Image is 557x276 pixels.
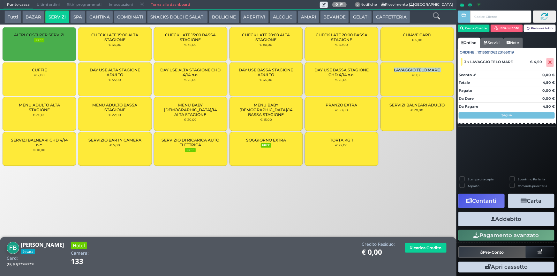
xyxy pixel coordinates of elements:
[240,11,269,23] button: APERITIVI
[459,104,478,109] strong: Da Pagare
[33,113,46,117] small: € 30,00
[335,143,348,147] small: € 22,00
[14,33,64,37] span: ALTRI COSTI PER SERVIZI
[270,11,297,23] button: ALCOLICI
[468,184,479,188] label: Asporto
[480,38,503,48] a: Servizi
[159,103,222,117] span: MENU BABY [DEMOGRAPHIC_DATA]/14 ALTA STAGIONE
[458,230,554,241] button: Pagamento avanzato
[470,11,531,23] input: Codice Cliente
[458,194,505,208] button: Contanti
[518,177,546,181] label: Scontrino Parlante
[21,249,35,254] span: In casa
[458,25,490,32] button: Cerca Cliente
[529,60,545,64] div: € 4,50
[403,33,431,37] span: CHIAVE CARD
[260,118,272,121] small: € 15,00
[33,0,63,9] span: Ultimi ordini
[394,68,440,72] span: LAVAGGIO TELO MARE
[184,78,197,82] small: € 25,00
[458,262,554,272] button: Apri cassetto
[84,103,146,112] span: MENU ADULTO BASSA STAGIONE
[310,68,373,77] span: DAY USE BASSA STAGIONE CHD 4/14 n.c.
[355,2,361,8] span: 0
[71,242,87,249] h3: Hotel
[459,96,474,101] strong: Da Dare
[159,33,222,42] span: CHECK LATE 15:00 BASSA STAGIONE
[491,25,523,32] button: Rim. Cliente
[412,73,422,77] small: € 1,50
[34,73,45,77] small: € 2,00
[373,11,410,23] button: CAFFETTERIA
[159,68,222,77] span: DAY USE ALTA STAGIONE CHD 4/14 n.c.
[389,103,445,107] span: SERVIZI BALNEARI ADULTO
[335,108,348,112] small: € 50,00
[524,25,556,32] button: Rimuovi tutto
[45,11,69,23] button: SERVIZI
[86,11,113,23] button: CANTINA
[362,248,395,256] h1: € 0,00
[7,242,19,254] img: Francesco Berardi
[330,138,353,142] span: TORTA KG 1
[159,138,222,147] span: SERVIZIO DI RICARICA AUTO ELETTRICA
[235,103,297,117] span: MENU BABY [DEMOGRAPHIC_DATA]/14 BASSA STAGIONE
[464,60,513,64] span: 3 x LAVAGGIO TELO MARE
[508,194,554,208] button: Carta
[70,11,85,23] button: SPA
[335,2,338,7] b: 0
[33,148,45,152] small: € 10,00
[518,184,547,188] label: Comanda prioritaria
[503,38,523,48] a: Note
[32,68,47,72] span: CUFFIE
[21,241,64,248] b: [PERSON_NAME]
[147,11,208,23] button: SNACKS DOLCI E SALATI
[458,212,554,226] button: Addebito
[543,104,555,109] strong: 4,50 €
[326,103,358,107] span: PRANZO EXTRA
[109,78,121,82] small: € 55,00
[468,177,493,181] label: Stampa una copia
[543,80,555,85] strong: 4,50 €
[260,43,272,47] small: € 80,00
[8,138,71,147] span: SERVIZI BALNEARI CHD 4/14 n.c.
[71,251,89,256] h4: Camera:
[362,242,395,247] h4: Credito Residuo:
[109,43,121,47] small: € 45,00
[478,50,514,55] span: 101359106323165019
[7,256,18,261] h4: Card:
[335,43,348,47] small: € 60,00
[335,78,348,82] small: € 25,00
[502,113,512,117] strong: Segue
[542,88,555,93] strong: 0,00 €
[310,33,373,42] span: CHECK LATE 20:00 BASSA STAGIONE
[109,113,121,117] small: € 22,00
[114,11,146,23] button: COMBINATI
[459,80,470,85] strong: Totale
[412,38,422,42] small: € 5,00
[184,118,197,121] small: € 20,00
[88,138,141,142] span: SERVIZIO BAR IN CAMERA
[185,148,195,152] small: FREE
[542,73,555,77] strong: 0,00 €
[459,72,472,78] strong: Sconto
[235,68,297,77] span: DAY USE BASSA STAGIONE ADULTO
[105,0,136,9] span: Impostazioni
[235,33,297,42] span: CHECK LATE 20:00 ALTA STAGIONE
[84,33,146,42] span: CHECK LATE 15:00 ALTA STAGIONE
[460,50,477,55] span: Ordine :
[84,68,146,77] span: DAY USE ALTA STAGIONE ADULTO
[4,0,33,9] span: Punto cassa
[4,11,21,23] button: Tutti
[298,11,319,23] button: AMARI
[209,11,239,23] button: BOLLICINE
[34,38,44,42] small: FREE
[22,11,44,23] button: BAZAR
[261,143,271,148] small: FREE
[320,11,349,23] button: BEVANDE
[458,38,480,48] a: Ordine
[458,246,526,258] button: Pre-Conto
[109,143,120,147] small: € 5,00
[542,96,555,101] strong: 0,00 €
[184,43,197,47] small: € 35,00
[246,138,286,142] span: SOGGIORNO EXTRA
